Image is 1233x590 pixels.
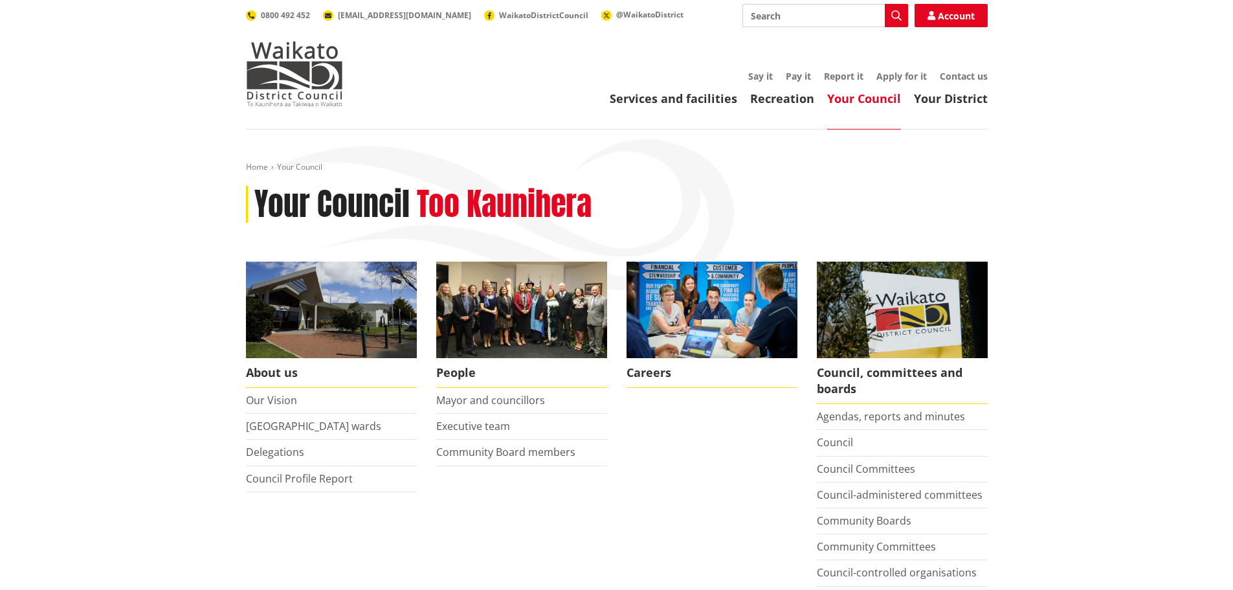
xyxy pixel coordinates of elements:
a: Council Profile Report [246,471,353,486]
a: Community Boards [817,514,911,528]
img: WDC Building 0015 [246,262,417,358]
a: Pay it [786,70,811,82]
a: 2022 Council People [436,262,607,388]
a: Say it [748,70,773,82]
a: Careers [627,262,797,388]
a: Our Vision [246,393,297,407]
span: 0800 492 452 [261,10,310,21]
a: 0800 492 452 [246,10,310,21]
a: Your Council [827,91,901,106]
a: Services and facilities [610,91,737,106]
a: Apply for it [876,70,927,82]
span: People [436,358,607,388]
a: Council-administered committees [817,488,983,502]
a: [GEOGRAPHIC_DATA] wards [246,419,381,433]
a: Delegations [246,445,304,459]
img: Waikato District Council - Te Kaunihera aa Takiwaa o Waikato [246,41,343,106]
a: Community Board members [436,445,575,459]
a: Recreation [750,91,814,106]
a: Council [817,435,853,449]
a: Agendas, reports and minutes [817,409,965,424]
a: Executive team [436,419,510,433]
a: Mayor and councillors [436,393,545,407]
span: @WaikatoDistrict [616,9,683,20]
a: Contact us [940,70,988,82]
a: Your District [914,91,988,106]
span: [EMAIL_ADDRESS][DOMAIN_NAME] [338,10,471,21]
a: Report it [824,70,863,82]
a: WaikatoDistrictCouncil [484,10,588,21]
a: WDC Building 0015 About us [246,262,417,388]
a: Waikato-District-Council-sign Council, committees and boards [817,262,988,404]
span: WaikatoDistrictCouncil [499,10,588,21]
input: Search input [742,4,908,27]
a: Home [246,161,268,172]
a: Council-controlled organisations [817,565,977,580]
img: Waikato-District-Council-sign [817,262,988,358]
a: [EMAIL_ADDRESS][DOMAIN_NAME] [323,10,471,21]
nav: breadcrumb [246,162,988,173]
a: Account [915,4,988,27]
h1: Your Council [254,186,410,223]
a: @WaikatoDistrict [601,9,683,20]
span: Council, committees and boards [817,358,988,404]
span: About us [246,358,417,388]
a: Council Committees [817,462,915,476]
span: Your Council [277,161,322,172]
img: Office staff in meeting - Career page [627,262,797,358]
span: Careers [627,358,797,388]
h2: Too Kaunihera [417,186,592,223]
a: Community Committees [817,539,936,554]
img: 2022 Council [436,262,607,358]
